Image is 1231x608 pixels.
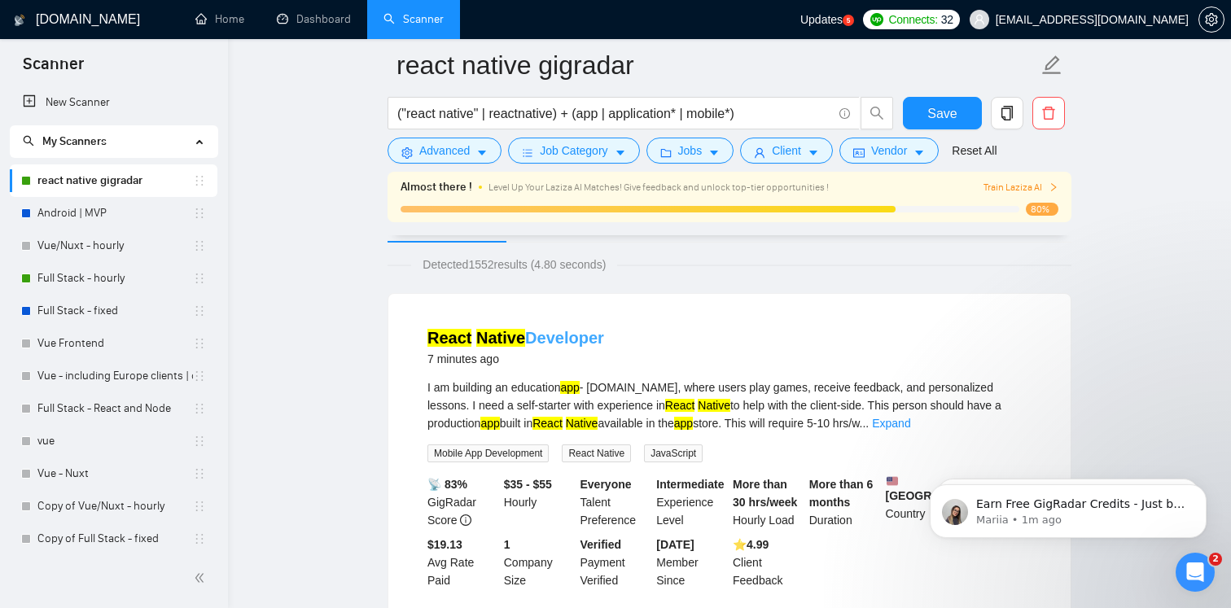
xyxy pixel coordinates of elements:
[501,475,577,529] div: Hourly
[194,570,210,586] span: double-left
[674,417,693,430] mark: app
[656,538,694,551] b: [DATE]
[566,417,598,430] mark: Native
[37,295,193,327] a: Full Stack - fixed
[10,457,217,490] li: Vue - Nuxt
[992,106,1023,120] span: copy
[10,197,217,230] li: Android | MVP
[37,164,193,197] a: react native gigradar
[427,538,462,551] b: $19.13
[839,108,850,119] span: info-circle
[733,538,769,551] b: ⭐️ 4.99
[10,262,217,295] li: Full Stack - hourly
[941,11,953,28] span: 32
[42,134,107,148] span: My Scanners
[10,86,217,119] li: New Scanner
[646,138,734,164] button: folderJobscaret-down
[1041,55,1062,76] span: edit
[388,138,502,164] button: settingAdvancedcaret-down
[1176,553,1215,592] iframe: Intercom live chat
[888,11,937,28] span: Connects:
[37,457,193,490] a: Vue - Nuxt
[195,12,244,26] a: homeHome
[193,435,206,448] span: holder
[861,106,892,120] span: search
[754,147,765,159] span: user
[853,147,865,159] span: idcard
[419,142,470,160] span: Advanced
[277,12,351,26] a: dashboardDashboard
[808,147,819,159] span: caret-down
[476,147,488,159] span: caret-down
[427,349,604,369] div: 7 minutes ago
[1198,13,1224,26] a: setting
[427,329,471,347] mark: React
[678,142,703,160] span: Jobs
[615,147,626,159] span: caret-down
[193,337,206,350] span: holder
[23,134,107,148] span: My Scanners
[23,135,34,147] span: search
[560,381,579,394] mark: app
[37,425,193,457] a: vue
[193,467,206,480] span: holder
[913,147,925,159] span: caret-down
[1049,182,1058,192] span: right
[532,417,563,430] mark: React
[903,97,982,129] button: Save
[10,52,97,86] span: Scanner
[983,180,1058,195] button: Train Laziza AI
[37,327,193,360] a: Vue Frontend
[872,417,910,430] a: Expand
[480,417,499,430] mark: app
[10,425,217,457] li: vue
[10,490,217,523] li: Copy of Vue/Nuxt - hourly
[37,262,193,295] a: Full Stack - hourly
[806,475,883,529] div: Duration
[653,475,729,529] div: Experience Level
[809,478,874,509] b: More than 6 months
[991,97,1023,129] button: copy
[424,475,501,529] div: GigRadar Score
[23,86,204,119] a: New Scanner
[401,147,413,159] span: setting
[562,444,631,462] span: React Native
[411,256,617,273] span: Detected 1552 results (4.80 seconds)
[905,450,1231,564] iframe: Intercom notifications message
[193,174,206,187] span: holder
[577,536,654,589] div: Payment Verified
[10,295,217,327] li: Full Stack - fixed
[729,475,806,529] div: Hourly Load
[10,164,217,197] li: react native gigradar
[383,12,444,26] a: searchScanner
[10,392,217,425] li: Full Stack - React and Node
[660,147,672,159] span: folder
[729,536,806,589] div: Client Feedback
[10,327,217,360] li: Vue Frontend
[1209,553,1222,566] span: 2
[427,478,467,491] b: 📡 83%
[193,500,206,513] span: holder
[397,103,832,124] input: Search Freelance Jobs...
[14,7,25,33] img: logo
[847,17,851,24] text: 5
[860,417,870,430] span: ...
[10,230,217,262] li: Vue/Nuxt - hourly
[522,147,533,159] span: bars
[193,239,206,252] span: holder
[698,399,730,412] mark: Native
[424,536,501,589] div: Avg Rate Paid
[476,329,525,347] mark: Native
[870,13,883,26] img: upwork-logo.png
[193,402,206,415] span: holder
[501,536,577,589] div: Company Size
[927,103,957,124] span: Save
[10,523,217,555] li: Copy of Full Stack - fixed
[37,392,193,425] a: Full Stack - React and Node
[37,197,193,230] a: Android | MVP
[886,475,1008,502] b: [GEOGRAPHIC_DATA]
[508,138,639,164] button: barsJob Categorycaret-down
[460,514,471,526] span: info-circle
